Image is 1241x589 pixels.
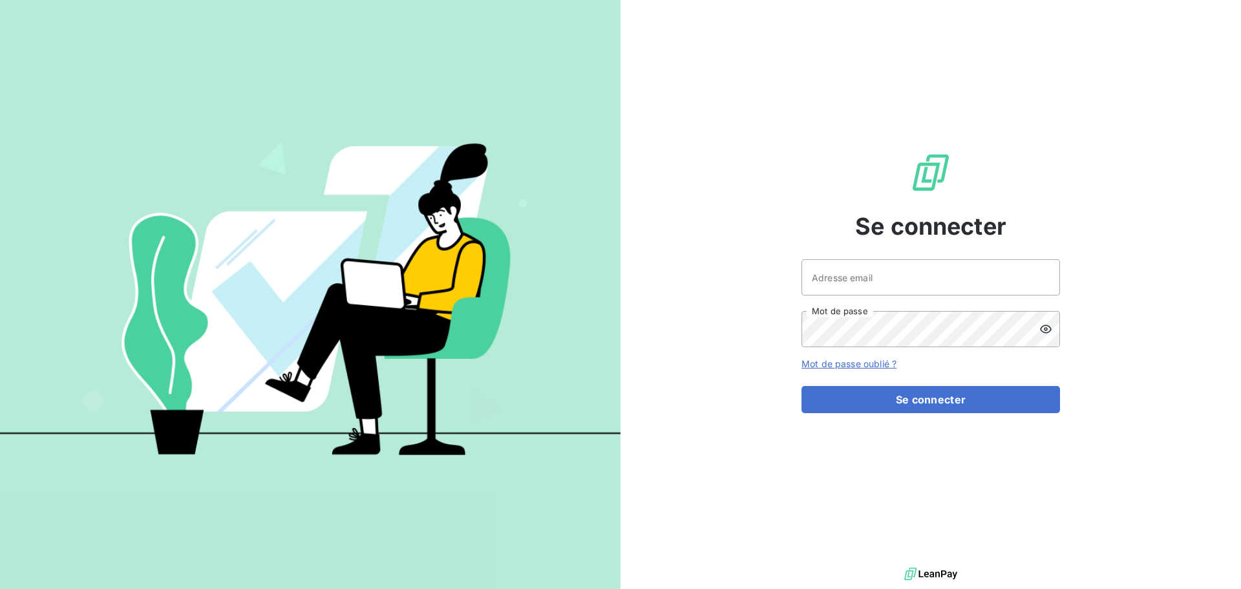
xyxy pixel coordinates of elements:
span: Se connecter [855,209,1006,244]
input: placeholder [801,259,1060,295]
img: Logo LeanPay [910,152,951,193]
a: Mot de passe oublié ? [801,358,896,369]
img: logo [904,564,957,584]
button: Se connecter [801,386,1060,413]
